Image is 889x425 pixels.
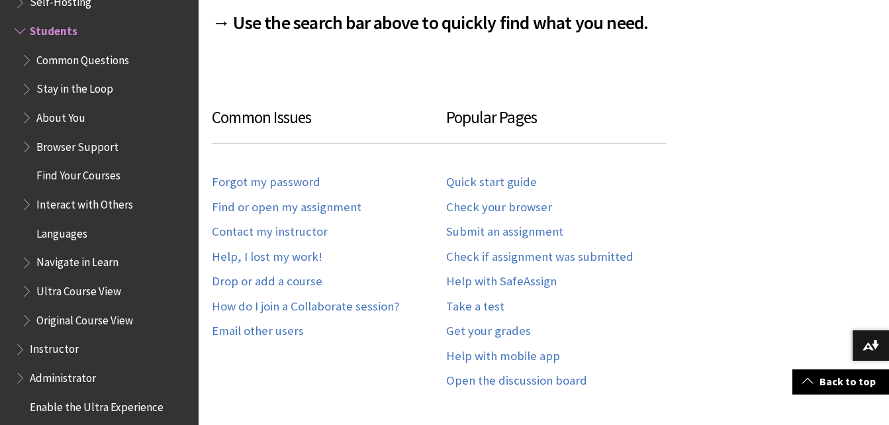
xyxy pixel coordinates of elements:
h3: Popular Pages [446,105,667,144]
span: About You [36,107,85,124]
a: Find or open my assignment [212,200,361,215]
a: Email other users [212,324,304,339]
a: How do I join a Collaborate session? [212,299,399,314]
h3: Common Issues [212,105,446,144]
a: Open the discussion board [446,373,587,389]
span: Students [30,20,77,38]
span: Navigate in Learn [36,252,118,269]
a: Check your browser [446,200,552,215]
span: Original Course View [36,309,133,327]
a: Forgot my password [212,175,320,190]
span: Instructor [30,338,79,356]
a: Check if assignment was submitted [446,250,633,265]
a: Take a test [446,299,504,314]
a: Help, I lost my work! [212,250,322,265]
a: Back to top [792,369,889,394]
span: Ultra Course View [36,280,121,298]
a: Help with SafeAssign [446,274,557,289]
a: Quick start guide [446,175,537,190]
span: Enable the Ultra Experience [30,396,164,414]
span: Interact with Others [36,193,133,211]
span: Common Questions [36,49,129,67]
a: Help with mobile app [446,349,560,364]
span: Find Your Courses [36,165,120,183]
span: Administrator [30,367,96,385]
a: Submit an assignment [446,224,563,240]
span: Browser Support [36,136,118,154]
a: Contact my instructor [212,224,328,240]
span: Stay in the Loop [36,78,113,96]
a: Get your grades [446,324,531,339]
a: Drop or add a course [212,274,322,289]
span: Languages [36,222,87,240]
